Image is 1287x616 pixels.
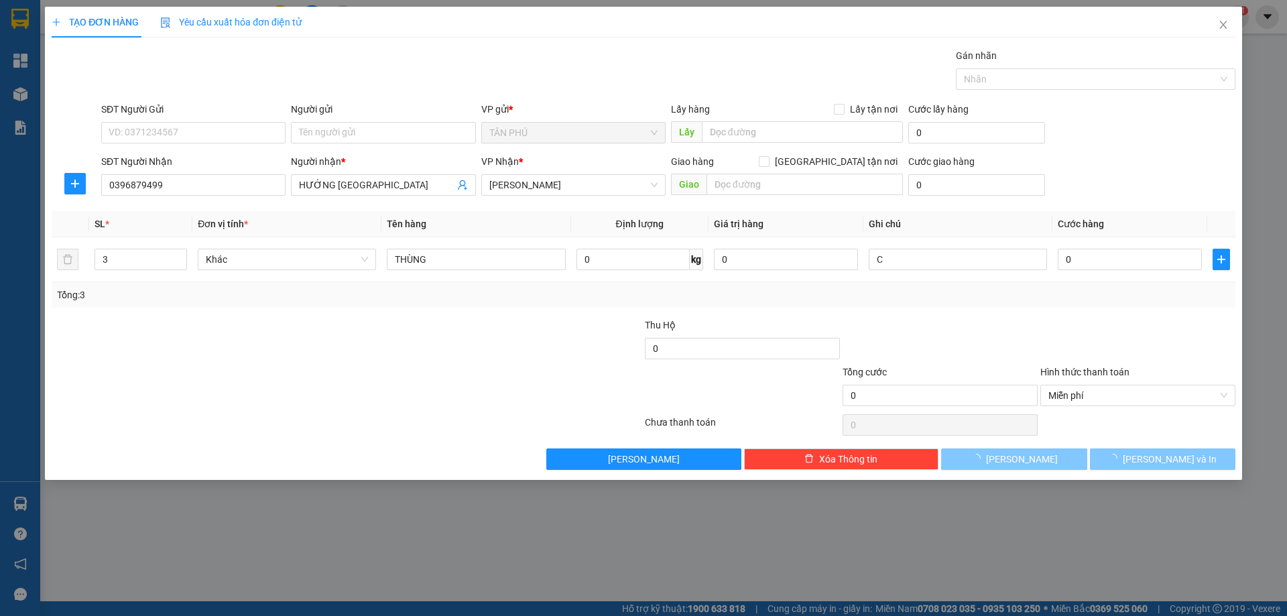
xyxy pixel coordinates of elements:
[645,320,676,330] span: Thu Hộ
[52,17,61,27] span: plus
[863,211,1052,237] th: Ghi chú
[87,11,119,25] span: Nhận:
[608,452,680,467] span: [PERSON_NAME]
[101,154,286,169] div: SĐT Người Nhận
[908,104,969,115] label: Cước lấy hàng
[1048,385,1227,406] span: Miễn phí
[160,17,302,27] span: Yêu cầu xuất hóa đơn điện tử
[671,104,710,115] span: Lấy hàng
[1213,254,1229,265] span: plus
[387,219,426,229] span: Tên hàng
[714,219,763,229] span: Giá trị hàng
[87,84,107,98] span: DĐ:
[11,11,78,44] div: TÂN PHÚ
[702,121,903,143] input: Dọc đường
[690,249,703,270] span: kg
[843,367,887,377] span: Tổng cước
[1090,448,1235,470] button: [PERSON_NAME] và In
[671,174,707,195] span: Giao
[87,11,194,42] div: [PERSON_NAME]
[971,454,986,463] span: loading
[1040,367,1129,377] label: Hình thức thanh toán
[160,17,171,28] img: icon
[714,249,858,270] input: 0
[11,13,32,27] span: Gửi:
[64,173,86,194] button: plus
[1123,452,1217,467] span: [PERSON_NAME] và In
[489,175,658,195] span: TAM QUAN
[1205,7,1242,44] button: Close
[1218,19,1229,30] span: close
[707,174,903,195] input: Dọc đường
[908,156,975,167] label: Cước giao hàng
[546,448,741,470] button: [PERSON_NAME]
[198,219,248,229] span: Đơn vị tính
[87,42,194,58] div: HÂN AN NHƠN
[291,102,475,117] div: Người gửi
[206,249,368,269] span: Khác
[65,178,85,189] span: plus
[1213,249,1230,270] button: plus
[1108,454,1123,463] span: loading
[908,174,1045,196] input: Cước giao hàng
[643,415,841,438] div: Chưa thanh toán
[489,123,658,143] span: TÂN PHÚ
[845,102,903,117] span: Lấy tận nơi
[744,448,939,470] button: deleteXóa Thông tin
[57,249,78,270] button: delete
[481,156,519,167] span: VP Nhận
[956,50,997,61] label: Gán nhãn
[52,17,139,27] span: TẠO ĐƠN HÀNG
[804,454,814,465] span: delete
[671,156,714,167] span: Giao hàng
[481,102,666,117] div: VP gửi
[101,102,286,117] div: SĐT Người Gửi
[291,154,475,169] div: Người nhận
[671,121,702,143] span: Lấy
[387,249,565,270] input: VD: Bàn, Ghế
[616,219,664,229] span: Định lượng
[457,180,468,190] span: user-add
[57,288,497,302] div: Tổng: 3
[819,452,877,467] span: Xóa Thông tin
[87,76,147,123] span: AN NHƠN
[95,219,105,229] span: SL
[908,122,1045,143] input: Cước lấy hàng
[770,154,903,169] span: [GEOGRAPHIC_DATA] tận nơi
[1058,219,1104,229] span: Cước hàng
[869,249,1047,270] input: Ghi Chú
[941,448,1087,470] button: [PERSON_NAME]
[986,452,1058,467] span: [PERSON_NAME]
